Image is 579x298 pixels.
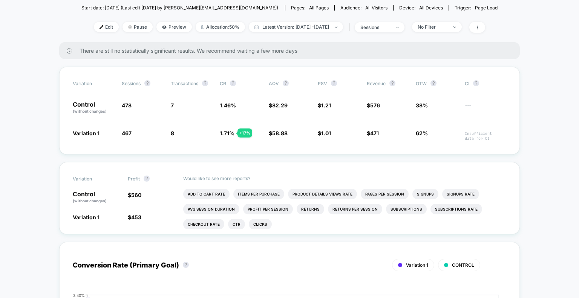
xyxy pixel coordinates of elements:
[249,22,343,32] span: Latest Version: [DATE] - [DATE]
[128,176,140,182] span: Profit
[465,80,506,86] span: CI
[453,26,456,28] img: end
[73,191,120,204] p: Control
[201,25,204,29] img: rebalance
[94,22,119,32] span: Edit
[370,102,380,109] span: 576
[361,189,409,199] li: Pages Per Session
[347,22,355,33] span: |
[171,130,174,136] span: 8
[122,81,141,86] span: Sessions
[122,102,132,109] span: 478
[73,293,85,298] tspan: 3.40%
[269,81,279,86] span: AOV
[156,22,192,32] span: Preview
[288,189,357,199] li: Product Details Views Rate
[430,80,437,86] button: ?
[430,204,482,214] li: Subscriptions Rate
[418,24,448,30] div: No Filter
[220,102,236,109] span: 1.46 %
[283,80,289,86] button: ?
[321,102,331,109] span: 1.21
[416,102,428,109] span: 38%
[73,214,100,220] span: Variation 1
[321,130,331,136] span: 1.01
[171,102,174,109] span: 7
[220,81,226,86] span: CR
[360,24,391,30] div: sessions
[202,80,208,86] button: ?
[465,103,506,114] span: ---
[367,81,386,86] span: Revenue
[318,130,331,136] span: $
[473,80,479,86] button: ?
[297,204,324,214] li: Returns
[81,5,278,11] span: Start date: [DATE] (Last edit [DATE] by [PERSON_NAME][EMAIL_ADDRESS][DOMAIN_NAME])
[465,131,506,141] span: Insufficient data for CI
[128,25,132,29] img: end
[230,80,236,86] button: ?
[220,130,234,136] span: 1.71 %
[419,5,443,11] span: all devices
[249,219,272,229] li: Clicks
[131,192,141,198] span: 560
[475,5,498,11] span: Page Load
[272,102,288,109] span: 82.29
[183,262,189,268] button: ?
[73,199,107,203] span: (without changes)
[269,102,288,109] span: $
[183,204,239,214] li: Avg Session Duration
[80,47,505,54] span: There are still no statistically significant results. We recommend waiting a few more days
[442,189,479,199] li: Signups Rate
[365,5,388,11] span: All Visitors
[370,130,379,136] span: 471
[144,80,150,86] button: ?
[73,109,107,113] span: (without changes)
[131,214,141,220] span: 453
[100,25,103,29] img: edit
[171,81,198,86] span: Transactions
[183,189,230,199] li: Add To Cart Rate
[335,26,337,28] img: end
[73,130,100,136] span: Variation 1
[396,27,399,28] img: end
[416,80,457,86] span: OTW
[367,130,379,136] span: $
[73,101,114,114] p: Control
[237,128,252,138] div: + 17 %
[243,204,293,214] li: Profit Per Session
[389,80,395,86] button: ?
[183,176,507,181] p: Would like to see more reports?
[122,130,132,136] span: 467
[233,189,284,199] li: Items Per Purchase
[318,102,331,109] span: $
[340,5,388,11] div: Audience:
[144,176,150,182] button: ?
[183,219,224,229] li: Checkout Rate
[73,176,114,182] span: Variation
[309,5,329,11] span: all pages
[331,80,337,86] button: ?
[367,102,380,109] span: $
[291,5,329,11] div: Pages:
[452,262,474,268] span: CONTROL
[412,189,438,199] li: Signups
[386,204,427,214] li: Subscriptions
[272,130,288,136] span: 58.88
[406,262,428,268] span: Variation 1
[128,214,141,220] span: $
[128,192,141,198] span: $
[73,80,114,86] span: Variation
[455,5,498,11] div: Trigger:
[393,5,449,11] span: Device:
[254,25,259,29] img: calendar
[228,219,245,229] li: Ctr
[123,22,153,32] span: Pause
[318,81,327,86] span: PSV
[328,204,382,214] li: Returns Per Session
[269,130,288,136] span: $
[416,130,428,136] span: 62%
[196,22,245,32] span: Allocation: 50%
